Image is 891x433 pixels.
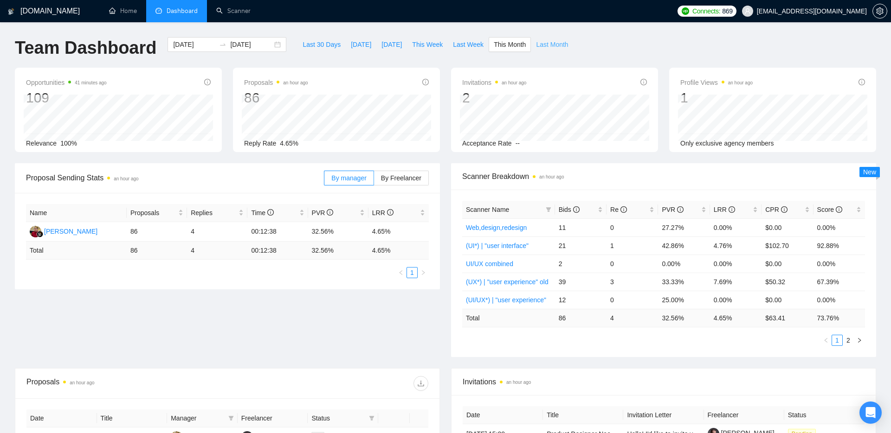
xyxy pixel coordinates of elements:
[395,267,407,278] li: Previous Page
[413,376,428,391] button: download
[607,218,658,236] td: 0
[658,273,710,291] td: 33.33%
[187,242,247,260] td: 4
[555,291,607,309] td: 12
[114,176,138,181] time: an hour ago
[303,39,341,50] span: Last 30 Days
[219,41,226,48] span: to
[658,218,710,236] td: 27.27%
[662,206,684,213] span: PVR
[418,267,429,278] button: right
[26,77,107,88] span: Opportunities
[395,267,407,278] button: left
[546,207,551,212] span: filter
[555,236,607,255] td: 21
[555,218,607,236] td: 11
[762,236,813,255] td: $102.70
[127,222,187,242] td: 86
[714,206,735,213] span: LRR
[44,226,97,236] div: [PERSON_NAME]
[710,273,762,291] td: 7.69%
[516,140,520,147] span: --
[127,242,187,260] td: 86
[381,174,421,182] span: By Freelancer
[60,140,77,147] span: 100%
[814,291,865,309] td: 0.00%
[26,242,127,260] td: Total
[173,39,215,50] input: Start date
[863,168,876,176] span: New
[191,208,237,218] span: Replies
[466,278,549,286] a: (UX*) | "user experience" old
[832,335,843,346] li: 1
[466,206,509,213] span: Scanner Name
[859,79,865,85] span: info-circle
[658,236,710,255] td: 42.86%
[544,203,553,216] span: filter
[26,376,227,391] div: Proposals
[765,206,787,213] span: CPR
[418,267,429,278] li: Next Page
[843,335,854,346] li: 2
[204,79,211,85] span: info-circle
[376,37,407,52] button: [DATE]
[407,267,418,278] li: 1
[219,41,226,48] span: swap-right
[247,242,308,260] td: 00:12:38
[97,409,168,427] th: Title
[536,39,568,50] span: Last Month
[26,172,324,184] span: Proposal Sending Stats
[453,39,484,50] span: Last Week
[658,309,710,327] td: 32.56 %
[555,255,607,273] td: 2
[312,209,334,216] span: PVR
[407,267,417,278] a: 1
[823,337,829,343] span: left
[559,206,580,213] span: Bids
[762,309,813,327] td: $ 63.41
[680,140,774,147] span: Only exclusive agency members
[369,415,374,421] span: filter
[680,77,753,88] span: Profile Views
[171,413,225,423] span: Manager
[70,380,94,385] time: an hour ago
[26,409,97,427] th: Date
[607,236,658,255] td: 1
[466,260,513,267] a: UI/UX combined
[859,401,882,424] div: Open Intercom Messenger
[573,206,580,213] span: info-circle
[412,39,443,50] span: This Week
[658,291,710,309] td: 25.00%
[677,206,684,213] span: info-circle
[267,209,274,216] span: info-circle
[37,231,43,237] img: gigradar-bm.png
[710,236,762,255] td: 4.76%
[387,209,394,216] span: info-circle
[466,242,529,249] a: (UI*) | "user interface"
[407,37,448,52] button: This Week
[872,4,887,19] button: setting
[854,335,865,346] li: Next Page
[30,226,41,237] img: AG
[368,242,429,260] td: 4.65 %
[814,309,865,327] td: 73.76 %
[623,406,704,424] th: Invitation Letter
[187,222,247,242] td: 4
[607,255,658,273] td: 0
[543,406,623,424] th: Title
[607,273,658,291] td: 3
[372,209,394,216] span: LRR
[15,37,156,59] h1: Team Dashboard
[8,4,14,19] img: logo
[226,411,236,425] span: filter
[555,309,607,327] td: 86
[244,77,308,88] span: Proposals
[814,218,865,236] td: 0.00%
[555,273,607,291] td: 39
[368,222,429,242] td: 4.65%
[489,37,531,52] button: This Month
[814,273,865,291] td: 67.39%
[607,309,658,327] td: 4
[762,255,813,273] td: $0.00
[381,39,402,50] span: [DATE]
